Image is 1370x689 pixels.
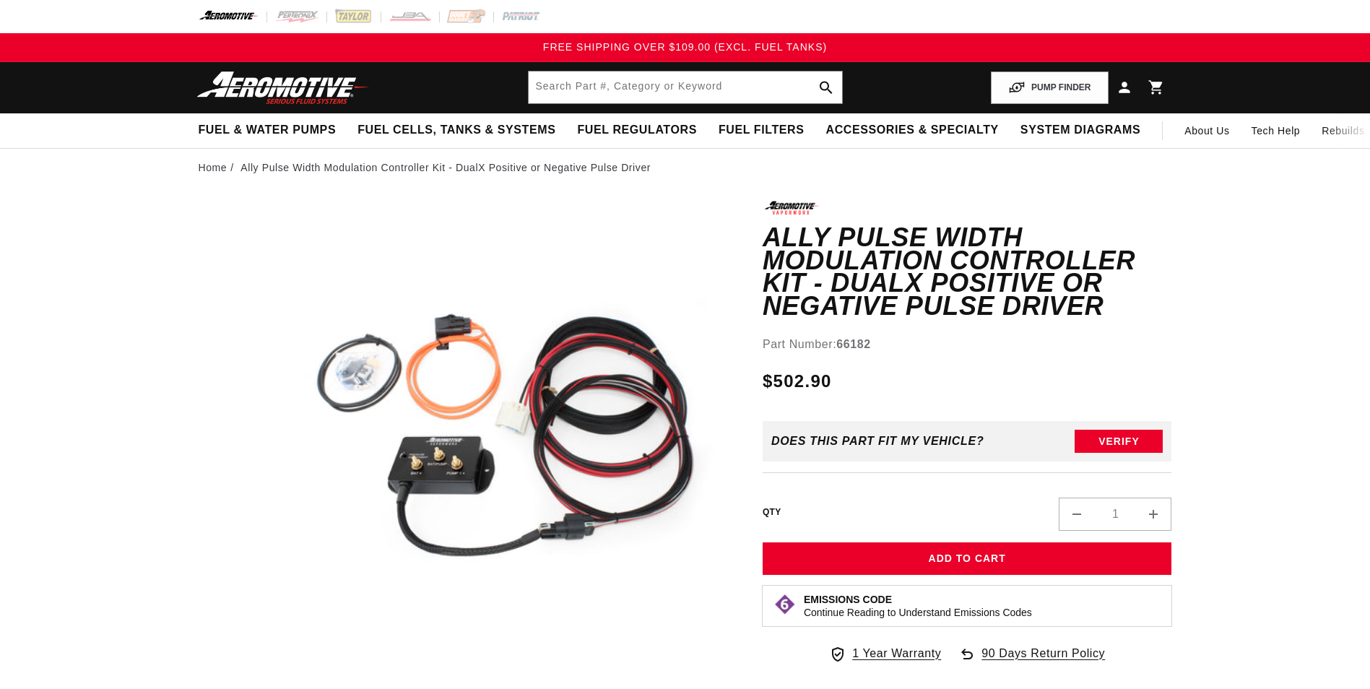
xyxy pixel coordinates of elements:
span: 90 Days Return Policy [981,644,1105,677]
span: Fuel Cells, Tanks & Systems [357,123,555,138]
input: Search by Part Number, Category or Keyword [529,71,842,103]
h1: Ally Pulse Width Modulation Controller Kit - DualX Positive or Negative Pulse Driver [763,226,1172,317]
span: Accessories & Specialty [826,123,999,138]
summary: Fuel & Water Pumps [188,113,347,147]
summary: Accessories & Specialty [815,113,1010,147]
a: Home [199,160,227,175]
div: Does This part fit My vehicle? [771,435,984,448]
span: Fuel & Water Pumps [199,123,337,138]
button: PUMP FINDER [991,71,1108,104]
img: Aeromotive [193,71,373,105]
li: Ally Pulse Width Modulation Controller Kit - DualX Positive or Negative Pulse Driver [240,160,651,175]
label: QTY [763,506,781,519]
img: Emissions code [773,593,797,616]
strong: 66182 [836,338,871,350]
a: 1 Year Warranty [829,644,941,663]
span: FREE SHIPPING OVER $109.00 (EXCL. FUEL TANKS) [543,41,827,53]
span: About Us [1184,125,1229,136]
button: Emissions CodeContinue Reading to Understand Emissions Codes [804,593,1032,619]
p: Continue Reading to Understand Emissions Codes [804,606,1032,619]
span: $502.90 [763,368,832,394]
strong: Emissions Code [804,594,892,605]
button: Add to Cart [763,542,1172,575]
nav: breadcrumbs [199,160,1172,175]
span: Fuel Regulators [577,123,696,138]
span: Rebuilds [1322,123,1364,139]
button: search button [810,71,842,103]
a: 90 Days Return Policy [958,644,1105,677]
span: 1 Year Warranty [852,644,941,663]
span: Fuel Filters [719,123,805,138]
summary: System Diagrams [1010,113,1151,147]
a: About Us [1174,113,1240,148]
div: Part Number: [763,335,1172,354]
summary: Fuel Filters [708,113,815,147]
button: Verify [1075,430,1163,453]
summary: Tech Help [1241,113,1312,148]
span: System Diagrams [1020,123,1140,138]
summary: Fuel Cells, Tanks & Systems [347,113,566,147]
span: Tech Help [1252,123,1301,139]
summary: Fuel Regulators [566,113,707,147]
